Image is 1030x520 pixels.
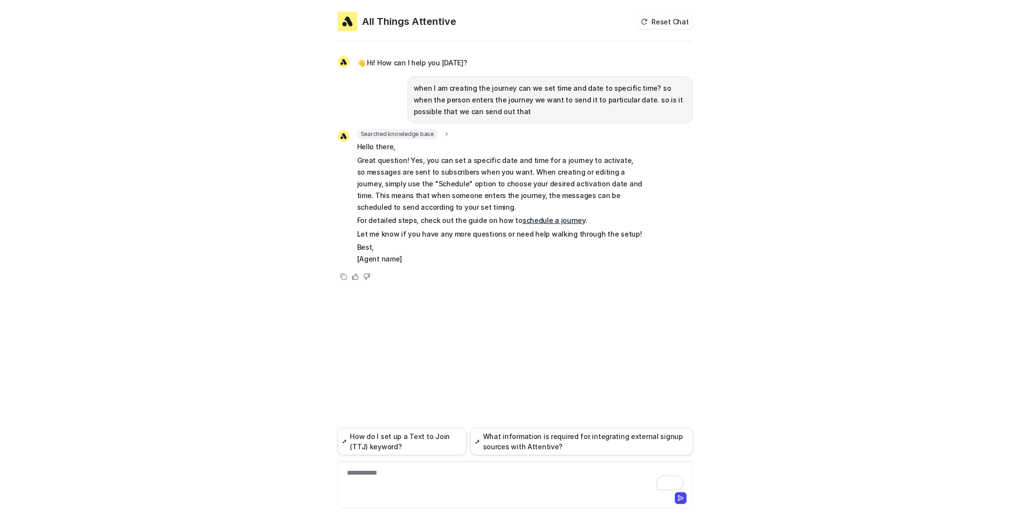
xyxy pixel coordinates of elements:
[357,155,643,213] p: Great question! Yes, you can set a specific date and time for a journey to activate, so messages ...
[338,428,466,455] button: How do I set up a Text to Join (TTJ) keyword?
[523,216,586,224] a: schedule a journey
[638,15,692,29] button: Reset Chat
[357,141,643,153] p: Hello there,
[414,82,687,118] p: when I am creating the journey can we set time and date to specific time? so when the person ente...
[357,57,467,69] p: 👋 Hi! How can I help you [DATE]?
[362,15,456,28] h2: All Things Attentive
[357,129,437,139] span: Searched knowledge base
[357,241,643,265] p: Best, [Agent name]
[470,428,693,455] button: What information is required for integrating external signup sources with Attentive?
[338,56,349,68] img: Widget
[338,130,349,142] img: Widget
[340,468,690,490] div: To enrich screen reader interactions, please activate Accessibility in Grammarly extension settings
[357,215,643,226] p: For detailed steps, check out the guide on how to .
[338,12,357,31] img: Widget
[357,228,643,240] p: Let me know if you have any more questions or need help walking through the setup!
